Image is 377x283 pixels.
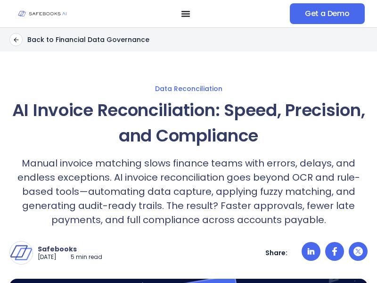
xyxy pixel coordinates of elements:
[290,3,365,24] a: Get a Demo
[265,249,287,257] p: Share:
[82,9,290,18] nav: Menu
[71,253,102,261] p: 5 min read
[181,9,190,18] button: Menu Toggle
[27,35,149,44] p: Back to Financial Data Governance
[38,245,102,253] p: Safebooks
[305,9,350,18] span: Get a Demo
[9,156,368,227] p: Manual invoice matching slows finance teams with errors, delays, and endless exceptions. AI invoi...
[9,98,368,149] h1: AI Invoice Reconciliation: Speed, Precision, and Compliance
[10,241,33,264] img: Safebooks
[9,84,368,93] a: Data Reconciliation
[38,253,57,261] p: [DATE]
[9,33,149,46] a: Back to Financial Data Governance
